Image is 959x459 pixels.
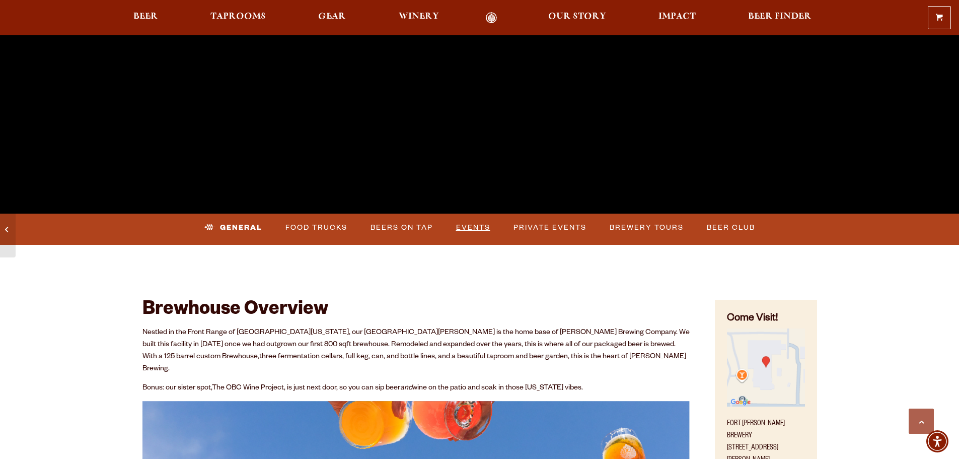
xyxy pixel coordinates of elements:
span: three fermentation cellars, full keg, can, and bottle lines, and a beautiful taproom and beer gar... [142,353,686,373]
p: Bonus: our sister spot, , is just next door, so you can sip beer wine on the patio and soak in th... [142,382,690,395]
span: Our Story [548,13,606,21]
a: Taprooms [204,12,272,24]
a: Beers on Tap [366,216,437,239]
span: Beer [133,13,158,21]
em: and [400,384,412,392]
span: Beer Finder [748,13,812,21]
a: Beer Club [703,216,759,239]
span: Taprooms [210,13,266,21]
a: Private Events [509,216,591,239]
span: Gear [318,13,346,21]
a: Brewery Tours [606,216,688,239]
a: Scroll to top [909,409,934,434]
a: Find on Google Maps (opens in a new window) [727,402,804,410]
p: Nestled in the Front Range of [GEOGRAPHIC_DATA][US_STATE], our [GEOGRAPHIC_DATA][PERSON_NAME] is ... [142,327,690,375]
a: Food Trucks [281,216,351,239]
a: Winery [392,12,446,24]
a: General [200,216,266,239]
span: Winery [399,13,439,21]
a: Gear [312,12,352,24]
a: Impact [652,12,702,24]
a: Beer Finder [742,12,818,24]
a: Events [452,216,494,239]
a: The OBC Wine Project [212,384,284,392]
h4: Come Visit! [727,312,804,326]
a: Our Story [542,12,613,24]
h2: Brewhouse Overview [142,300,690,322]
a: Beer [127,12,165,24]
img: Small thumbnail of location on map [727,329,804,406]
span: Impact [658,13,696,21]
a: Odell Home [473,12,510,24]
div: Accessibility Menu [926,430,948,452]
